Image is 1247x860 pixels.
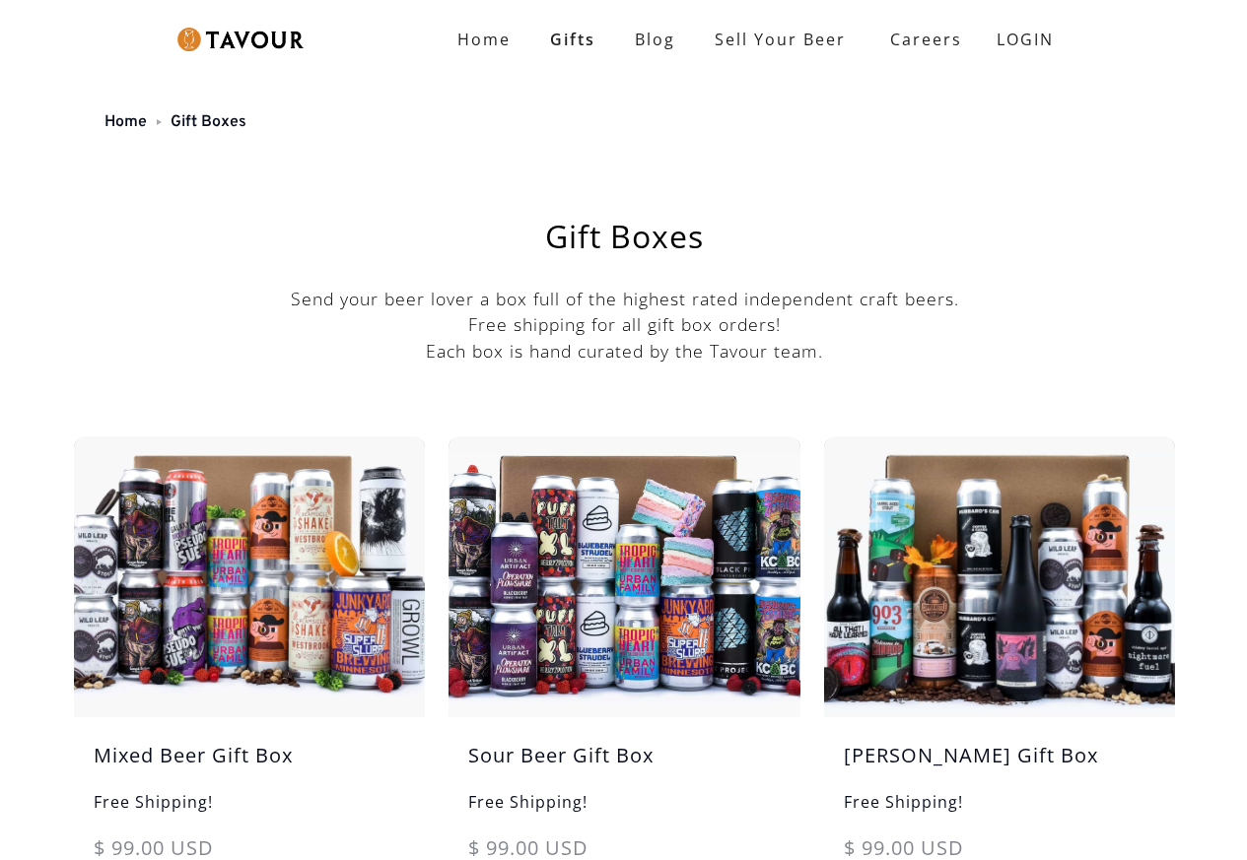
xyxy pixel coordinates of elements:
[866,12,977,67] a: Careers
[171,112,246,132] a: Gift Boxes
[977,20,1074,59] a: LOGIN
[74,286,1175,364] p: Send your beer lover a box full of the highest rated independent craft beers. Free shipping for a...
[824,790,1175,833] h6: Free Shipping!
[695,20,866,59] a: Sell Your Beer
[74,741,425,790] h5: Mixed Beer Gift Box
[890,20,962,59] strong: Careers
[449,790,799,833] h6: Free Shipping!
[104,112,147,132] a: Home
[530,20,615,59] a: Gifts
[74,790,425,833] h6: Free Shipping!
[457,29,511,50] strong: Home
[615,20,695,59] a: Blog
[438,20,530,59] a: Home
[449,741,799,790] h5: Sour Beer Gift Box
[824,741,1175,790] h5: [PERSON_NAME] Gift Box
[123,221,1126,252] h1: Gift Boxes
